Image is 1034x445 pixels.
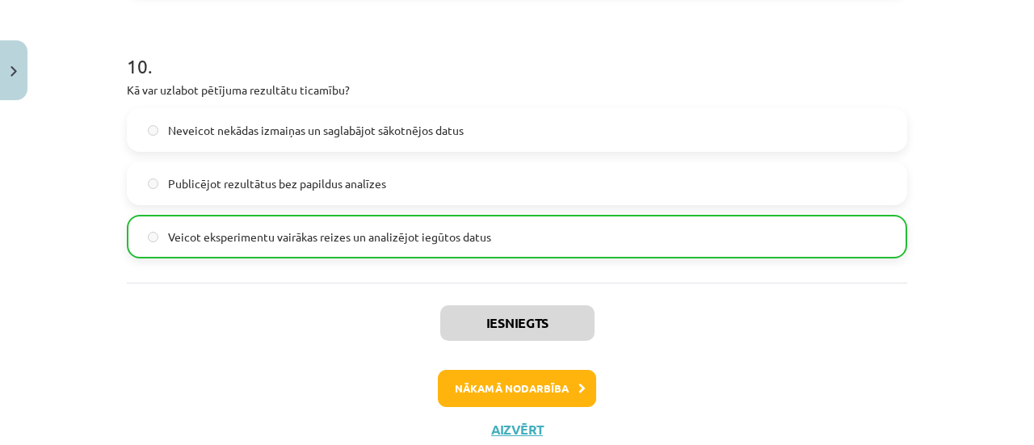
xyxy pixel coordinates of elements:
input: Publicējot rezultātus bez papildus analīzes [148,178,158,189]
button: Aizvērt [486,422,548,438]
button: Nākamā nodarbība [438,370,596,407]
img: icon-close-lesson-0947bae3869378f0d4975bcd49f059093ad1ed9edebbc8119c70593378902aed.svg [11,66,17,77]
span: Publicējot rezultātus bez papildus analīzes [168,175,386,192]
button: Iesniegts [440,305,595,341]
input: Neveicot nekādas izmaiņas un saglabājot sākotnējos datus [148,125,158,136]
h1: 10 . [127,27,907,77]
span: Neveicot nekādas izmaiņas un saglabājot sākotnējos datus [168,122,464,139]
input: Veicot eksperimentu vairākas reizes un analizējot iegūtos datus [148,232,158,242]
p: Kā var uzlabot pētījuma rezultātu ticamību? [127,82,907,99]
span: Veicot eksperimentu vairākas reizes un analizējot iegūtos datus [168,229,491,246]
